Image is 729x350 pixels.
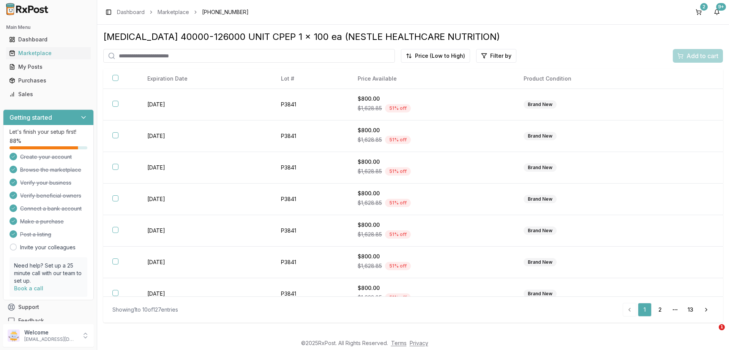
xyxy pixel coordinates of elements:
[9,90,88,98] div: Sales
[20,205,82,212] span: Connect a bank account
[9,77,88,84] div: Purchases
[117,8,145,16] a: Dashboard
[9,113,52,122] h3: Getting started
[385,293,411,302] div: 51 % off
[476,49,516,63] button: Filter by
[20,231,51,238] span: Post a listing
[272,184,349,215] td: P3841
[3,300,94,314] button: Support
[385,199,411,207] div: 51 % off
[391,340,407,346] a: Terms
[138,69,272,89] th: Expiration Date
[272,120,349,152] td: P3841
[3,33,94,46] button: Dashboard
[14,262,83,285] p: Need help? Set up a 25 minute call with our team to set up.
[3,314,94,328] button: Feedback
[272,89,349,120] td: P3841
[103,31,723,43] div: [MEDICAL_DATA] 40000-126000 UNIT CPEP 1 x 100 ea (NESTLE HEALTHCARE NUTRITION)
[358,199,382,207] span: $1,628.85
[358,190,505,197] div: $800.00
[6,74,91,87] a: Purchases
[138,152,272,184] td: [DATE]
[358,136,382,144] span: $1,628.85
[358,221,505,229] div: $800.00
[18,317,44,325] span: Feedback
[3,47,94,59] button: Marketplace
[638,303,652,317] a: 1
[6,46,91,60] a: Marketplace
[703,324,721,342] iframe: Intercom live chat
[358,105,382,112] span: $1,628.85
[117,8,249,16] nav: breadcrumb
[112,306,178,314] div: Showing 1 to 10 of 127 entries
[699,303,714,317] a: Go to next page
[24,336,77,342] p: [EMAIL_ADDRESS][DOMAIN_NAME]
[272,278,349,310] td: P3841
[623,303,714,317] nav: pagination
[358,253,505,260] div: $800.00
[8,329,20,342] img: User avatar
[358,294,382,301] span: $1,628.85
[20,179,71,187] span: Verify your business
[524,258,557,266] div: Brand New
[410,340,428,346] a: Privacy
[358,284,505,292] div: $800.00
[693,6,705,18] button: 2
[6,33,91,46] a: Dashboard
[358,168,382,175] span: $1,628.85
[524,163,557,172] div: Brand New
[138,247,272,278] td: [DATE]
[14,285,43,291] a: Book a call
[3,3,52,15] img: RxPost Logo
[202,8,249,16] span: [PHONE_NUMBER]
[358,127,505,134] div: $800.00
[3,88,94,100] button: Sales
[20,244,76,251] a: Invite your colleagues
[3,74,94,87] button: Purchases
[272,152,349,184] td: P3841
[358,231,382,238] span: $1,628.85
[385,230,411,239] div: 51 % off
[9,128,87,136] p: Let's finish your setup first!
[272,69,349,89] th: Lot #
[719,324,725,330] span: 1
[358,95,505,103] div: $800.00
[524,100,557,109] div: Brand New
[138,120,272,152] td: [DATE]
[138,215,272,247] td: [DATE]
[385,104,411,112] div: 51 % off
[158,8,189,16] a: Marketplace
[385,136,411,144] div: 51 % off
[272,215,349,247] td: P3841
[385,262,411,270] div: 51 % off
[3,61,94,73] button: My Posts
[349,69,514,89] th: Price Available
[385,167,411,176] div: 51 % off
[9,63,88,71] div: My Posts
[6,60,91,74] a: My Posts
[358,262,382,270] span: $1,628.85
[514,69,666,89] th: Product Condition
[20,192,81,200] span: Verify beneficial owners
[524,195,557,203] div: Brand New
[415,52,465,60] span: Price (Low to High)
[716,3,726,11] div: 9+
[9,36,88,43] div: Dashboard
[9,137,21,145] span: 88 %
[138,278,272,310] td: [DATE]
[6,24,91,30] h2: Main Menu
[524,290,557,298] div: Brand New
[683,303,697,317] a: 13
[272,247,349,278] td: P3841
[20,166,81,174] span: Browse the marketplace
[653,303,667,317] a: 2
[490,52,511,60] span: Filter by
[711,6,723,18] button: 9+
[700,3,708,11] div: 2
[20,153,72,161] span: Create your account
[9,49,88,57] div: Marketplace
[24,329,77,336] p: Welcome
[20,218,64,225] span: Make a purchase
[524,132,557,140] div: Brand New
